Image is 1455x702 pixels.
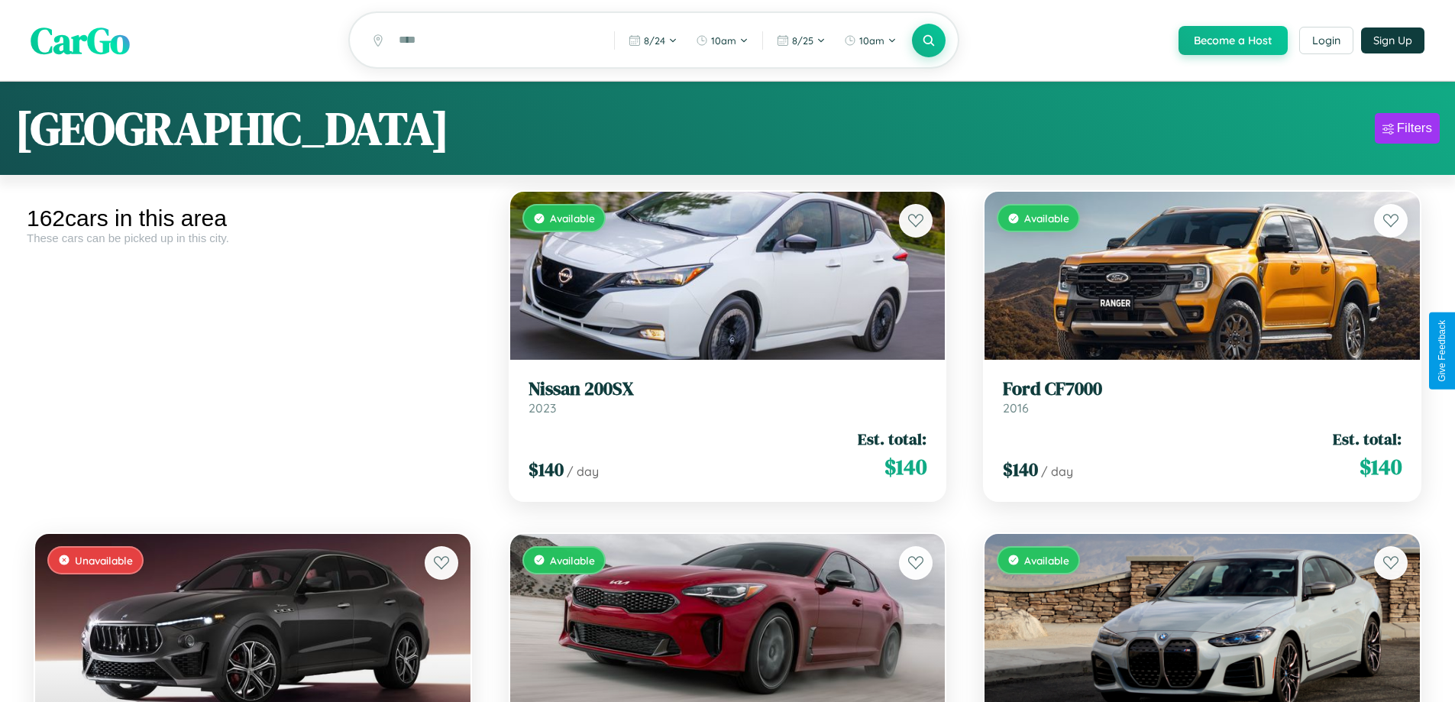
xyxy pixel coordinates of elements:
button: Filters [1375,113,1440,144]
span: $ 140 [1360,451,1402,482]
span: 8 / 25 [792,34,813,47]
span: Available [1024,212,1069,225]
button: 8/25 [769,28,833,53]
span: 8 / 24 [644,34,665,47]
span: / day [1041,464,1073,479]
span: Est. total: [858,428,926,450]
a: Nissan 200SX2023 [529,378,927,416]
span: 2023 [529,400,556,416]
span: 2016 [1003,400,1029,416]
span: Unavailable [75,554,133,567]
div: 162 cars in this area [27,205,479,231]
div: These cars can be picked up in this city. [27,231,479,244]
button: Login [1299,27,1353,54]
button: Become a Host [1179,26,1288,55]
div: Give Feedback [1437,320,1447,382]
span: $ 140 [884,451,926,482]
h3: Ford CF7000 [1003,378,1402,400]
span: / day [567,464,599,479]
span: Available [550,212,595,225]
button: Sign Up [1361,27,1424,53]
span: Est. total: [1333,428,1402,450]
span: Available [550,554,595,567]
button: 10am [836,28,904,53]
h3: Nissan 200SX [529,378,927,400]
span: 10am [859,34,884,47]
button: 8/24 [621,28,685,53]
span: $ 140 [1003,457,1038,482]
span: $ 140 [529,457,564,482]
a: Ford CF70002016 [1003,378,1402,416]
span: 10am [711,34,736,47]
h1: [GEOGRAPHIC_DATA] [15,97,449,160]
button: 10am [688,28,756,53]
span: CarGo [31,15,130,66]
div: Filters [1397,121,1432,136]
span: Available [1024,554,1069,567]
